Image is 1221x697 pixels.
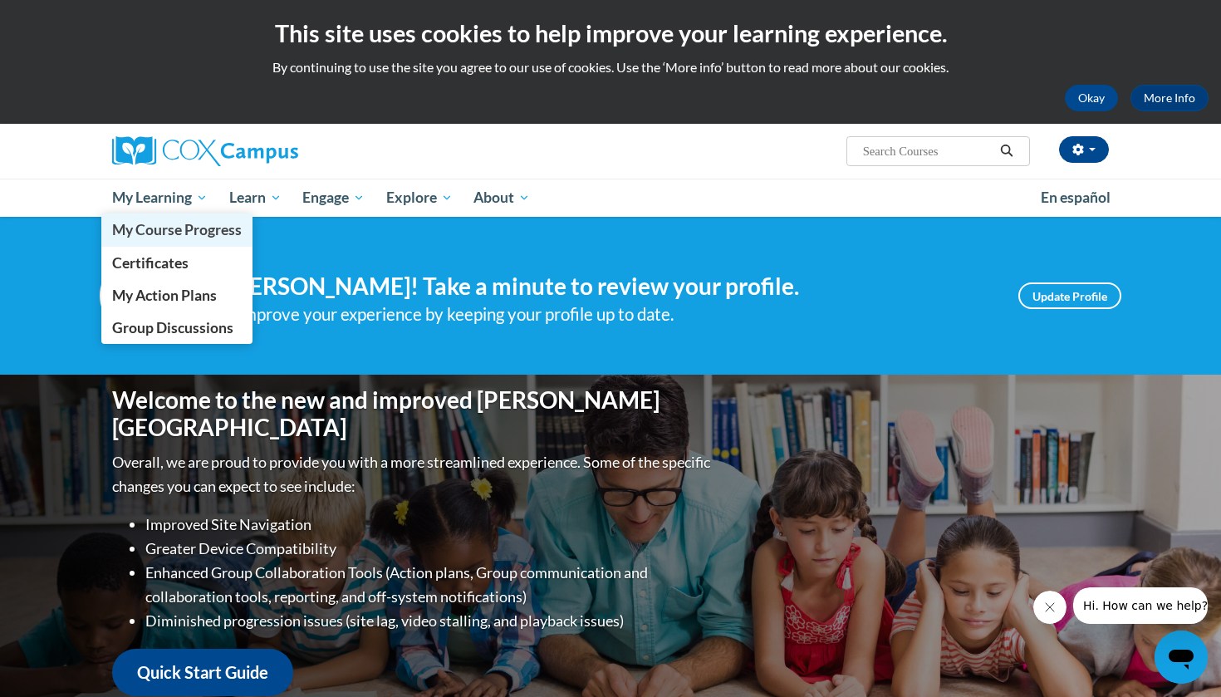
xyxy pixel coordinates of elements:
[199,272,993,301] h4: Hi [PERSON_NAME]! Take a minute to review your profile.
[1059,136,1109,163] button: Account Settings
[1018,282,1121,309] a: Update Profile
[1030,180,1121,215] a: En español
[994,141,1019,161] button: Search
[100,258,174,333] img: Profile Image
[112,254,189,272] span: Certificates
[112,188,208,208] span: My Learning
[1155,631,1208,684] iframe: Button to launch messaging window
[199,301,993,328] div: Help improve your experience by keeping your profile up to date.
[112,319,233,336] span: Group Discussions
[145,513,714,537] li: Improved Site Navigation
[101,312,253,344] a: Group Discussions
[101,214,253,246] a: My Course Progress
[1033,591,1067,624] iframe: Close message
[473,188,530,208] span: About
[218,179,292,217] a: Learn
[1130,85,1209,111] a: More Info
[112,649,293,696] a: Quick Start Guide
[12,17,1209,50] h2: This site uses cookies to help improve your learning experience.
[112,386,714,442] h1: Welcome to the new and improved [PERSON_NAME][GEOGRAPHIC_DATA]
[145,609,714,633] li: Diminished progression issues (site lag, video stalling, and playback issues)
[112,221,242,238] span: My Course Progress
[1041,189,1111,206] span: En español
[861,141,994,161] input: Search Courses
[101,179,218,217] a: My Learning
[463,179,542,217] a: About
[101,279,253,312] a: My Action Plans
[1065,85,1118,111] button: Okay
[112,136,428,166] a: Cox Campus
[302,188,365,208] span: Engage
[145,561,714,609] li: Enhanced Group Collaboration Tools (Action plans, Group communication and collaboration tools, re...
[112,450,714,498] p: Overall, we are proud to provide you with a more streamlined experience. Some of the specific cha...
[101,247,253,279] a: Certificates
[1073,587,1208,624] iframe: Message from company
[112,287,217,304] span: My Action Plans
[292,179,375,217] a: Engage
[112,136,298,166] img: Cox Campus
[145,537,714,561] li: Greater Device Compatibility
[87,179,1134,217] div: Main menu
[229,188,282,208] span: Learn
[375,179,463,217] a: Explore
[386,188,453,208] span: Explore
[12,58,1209,76] p: By continuing to use the site you agree to our use of cookies. Use the ‘More info’ button to read...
